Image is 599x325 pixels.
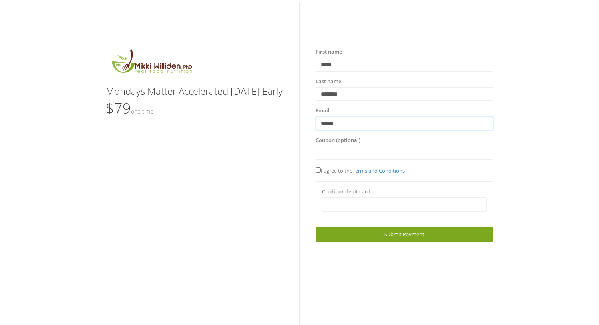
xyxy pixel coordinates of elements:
label: Credit or debit card [322,188,370,196]
span: I agree to the [316,167,405,174]
img: MikkiLogoMain.png [106,48,197,78]
h3: Mondays Matter Accelerated [DATE] Early [106,86,283,96]
span: Submit Payment [384,231,424,238]
label: Email [316,107,330,115]
iframe: Secure card payment input frame [327,201,482,208]
small: One time [131,108,153,115]
label: First name [316,48,342,56]
label: Last name [316,78,341,86]
a: Submit Payment [316,227,493,242]
label: Coupon (optional) [316,136,360,144]
a: Terms and Conditions [352,167,405,174]
span: $79 [106,98,153,118]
